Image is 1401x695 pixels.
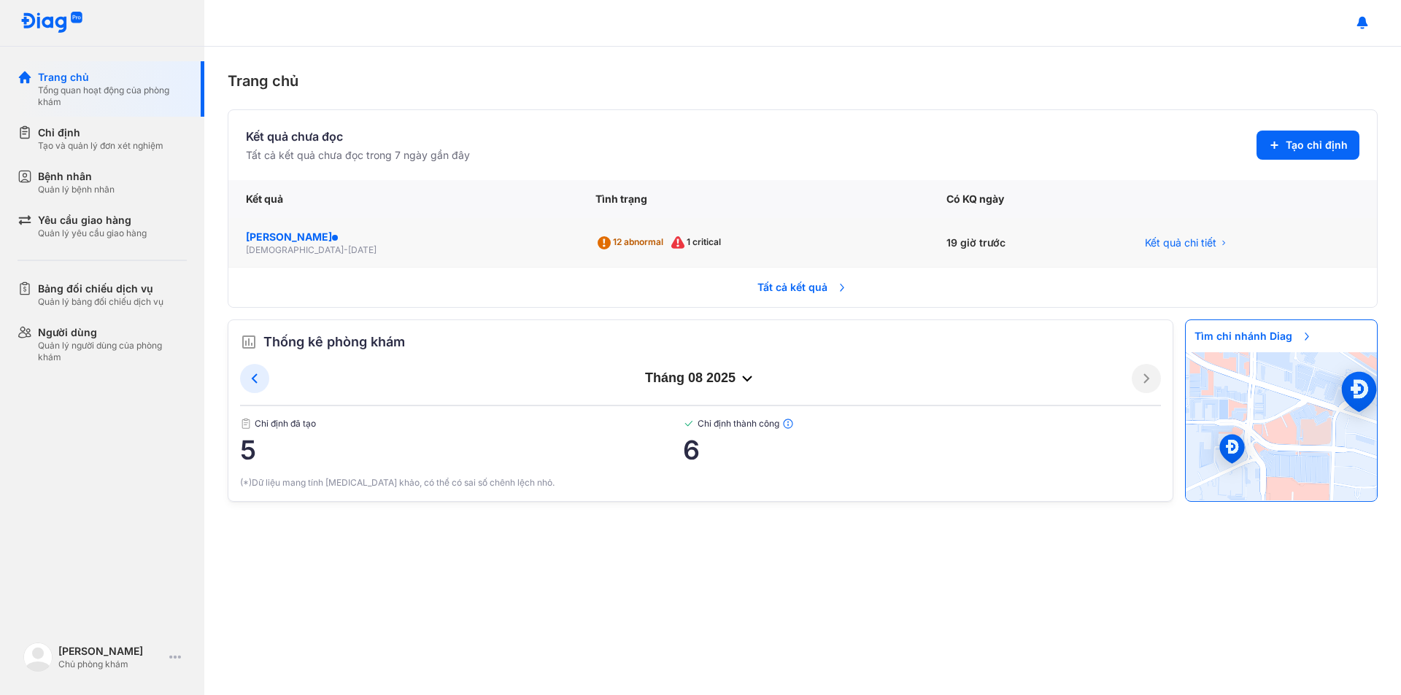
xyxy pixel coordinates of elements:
[240,435,683,465] span: 5
[1186,320,1321,352] span: Tìm chi nhánh Diag
[38,184,115,195] div: Quản lý bệnh nhân
[669,231,727,255] div: 1 critical
[929,180,1127,218] div: Có KQ ngày
[749,271,857,303] span: Tất cả kết quả
[263,332,405,352] span: Thống kê phòng khám
[38,282,163,296] div: Bảng đối chiếu dịch vụ
[23,642,53,672] img: logo
[38,325,187,340] div: Người dùng
[1257,131,1359,160] button: Tạo chỉ định
[683,418,695,430] img: checked-green.01cc79e0.svg
[240,476,1161,489] div: (*)Dữ liệu mang tính [MEDICAL_DATA] khảo, có thể có sai số chênh lệch nhỏ.
[683,435,1161,465] span: 6
[269,370,1132,387] div: tháng 08 2025
[228,180,578,218] div: Kết quả
[240,333,258,351] img: order.5a6da16c.svg
[38,340,187,363] div: Quản lý người dùng của phòng khám
[578,180,929,218] div: Tình trạng
[240,418,252,430] img: document.50c4cfd0.svg
[1286,138,1348,152] span: Tạo chỉ định
[246,230,560,244] div: [PERSON_NAME]
[246,244,344,255] span: [DEMOGRAPHIC_DATA]
[595,231,669,255] div: 12 abnormal
[246,148,470,163] div: Tất cả kết quả chưa đọc trong 7 ngày gần đây
[683,418,1161,430] span: Chỉ định thành công
[1145,236,1216,250] span: Kết quả chi tiết
[929,218,1127,268] div: 19 giờ trước
[782,418,794,430] img: info.7e716105.svg
[20,12,83,34] img: logo
[38,296,163,308] div: Quản lý bảng đối chiếu dịch vụ
[38,228,147,239] div: Quản lý yêu cầu giao hàng
[246,128,470,145] div: Kết quả chưa đọc
[38,213,147,228] div: Yêu cầu giao hàng
[228,70,1378,92] div: Trang chủ
[38,70,187,85] div: Trang chủ
[38,140,163,152] div: Tạo và quản lý đơn xét nghiệm
[348,244,377,255] span: [DATE]
[38,125,163,140] div: Chỉ định
[38,169,115,184] div: Bệnh nhân
[240,418,683,430] span: Chỉ định đã tạo
[38,85,187,108] div: Tổng quan hoạt động của phòng khám
[58,644,163,659] div: [PERSON_NAME]
[344,244,348,255] span: -
[58,659,163,670] div: Chủ phòng khám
